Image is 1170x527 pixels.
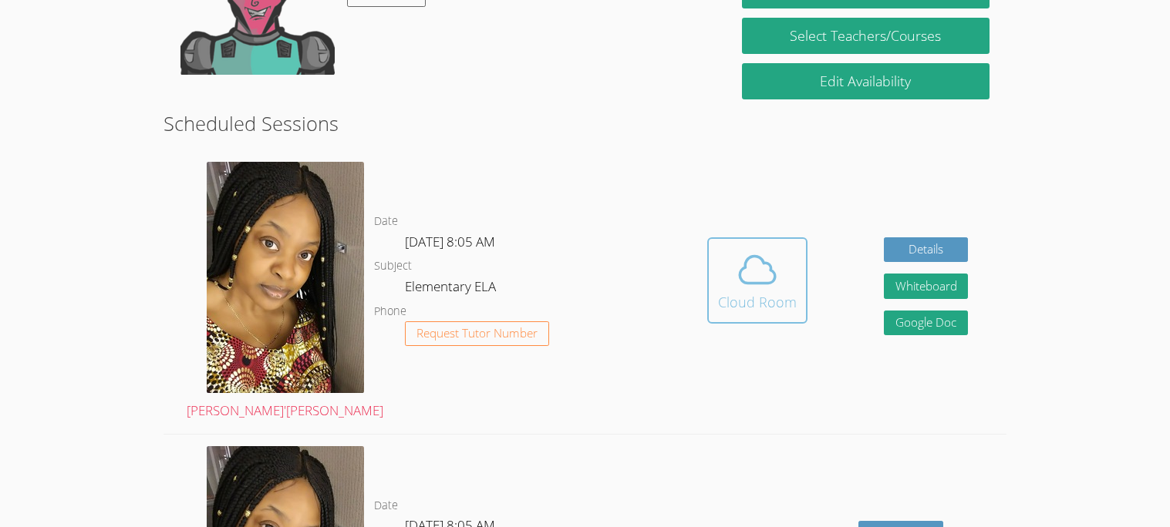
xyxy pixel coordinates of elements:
dt: Subject [374,257,412,276]
span: Request Tutor Number [416,327,538,339]
span: [DATE] 8:05 AM [405,233,495,250]
button: Request Tutor Number [405,321,549,347]
img: avatar.png [207,162,364,393]
dt: Date [374,496,398,515]
a: Edit Availability [742,63,989,99]
h2: Scheduled Sessions [164,109,1006,138]
a: Details [884,237,969,263]
a: Select Teachers/Courses [742,18,989,54]
a: [PERSON_NAME]'[PERSON_NAME] [187,162,383,422]
dt: Phone [374,302,406,321]
div: Cloud Room [718,291,797,313]
dt: Date [374,212,398,231]
button: Cloud Room [707,237,808,324]
a: Google Doc [884,310,969,336]
dd: Elementary ELA [405,276,499,302]
button: Whiteboard [884,274,969,299]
